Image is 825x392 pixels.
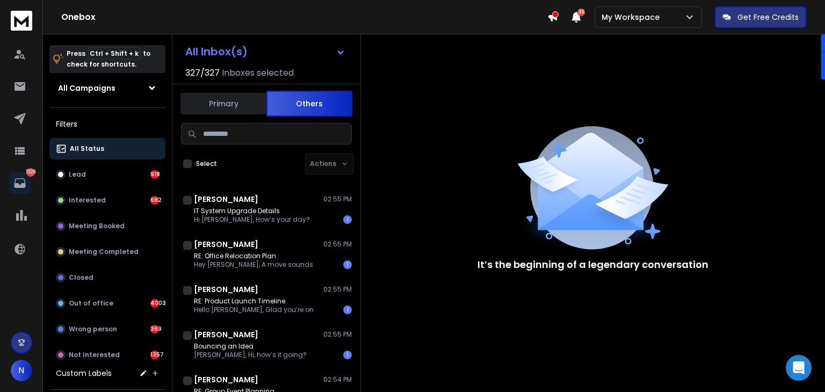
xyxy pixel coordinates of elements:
p: IT System Upgrade Details [194,207,310,215]
img: logo [11,11,32,31]
button: Not Interested1357 [49,344,165,366]
p: 02:55 PM [323,240,352,249]
p: Closed [69,273,93,282]
button: Wrong person369 [49,318,165,340]
p: Hello [PERSON_NAME], Glad you’re on [194,306,314,314]
h1: [PERSON_NAME] [194,284,258,295]
h1: All Inbox(s) [185,46,248,57]
div: 918 [150,170,159,179]
p: Hi [PERSON_NAME], How’s your day? [194,215,310,224]
p: 02:54 PM [323,375,352,384]
p: 02:55 PM [323,195,352,204]
button: Others [266,91,352,117]
button: Out of office4003 [49,293,165,314]
a: 7329 [9,172,31,194]
p: RE: Office Relocation Plan [194,252,313,260]
p: Bouncing an Idea [194,342,307,351]
div: 682 [150,196,159,205]
button: Meeting Booked [49,215,165,237]
div: 4003 [150,299,159,308]
button: Lead918 [49,164,165,185]
p: It’s the beginning of a legendary conversation [477,257,708,272]
h1: Onebox [61,11,547,24]
h1: [PERSON_NAME] [194,239,258,250]
p: Press to check for shortcuts. [67,48,150,70]
p: Lead [69,170,86,179]
span: Ctrl + Shift + k [88,47,140,60]
p: Interested [69,196,106,205]
div: 1 [343,215,352,224]
h1: All Campaigns [58,83,115,93]
h3: Filters [49,117,165,132]
div: 1 [343,306,352,314]
div: 369 [150,325,159,333]
button: Primary [180,92,266,115]
h1: [PERSON_NAME] [194,374,258,385]
p: Meeting Completed [69,248,139,256]
p: Hey [PERSON_NAME], A move sounds [194,260,313,269]
button: Closed [49,267,165,288]
h1: [PERSON_NAME] [194,194,258,205]
p: 02:55 PM [323,285,352,294]
p: Meeting Booked [69,222,125,230]
p: Wrong person [69,325,117,333]
p: RE: Product Launch Timeline [194,297,314,306]
p: Out of office [69,299,113,308]
p: All Status [70,144,104,153]
button: Get Free Credits [715,6,806,28]
p: 7329 [26,168,35,177]
h3: Inboxes selected [222,67,294,79]
div: 1357 [150,351,159,359]
p: [PERSON_NAME], Hi, how’s it going? [194,351,307,359]
button: Interested682 [49,190,165,211]
div: Open Intercom Messenger [786,355,812,381]
div: 1 [343,260,352,269]
button: Meeting Completed [49,241,165,263]
label: Select [196,159,217,168]
p: 02:55 PM [323,330,352,339]
button: N [11,360,32,381]
span: 35 [577,9,585,16]
button: All Campaigns [49,77,165,99]
div: 1 [343,351,352,359]
p: Get Free Credits [737,12,799,23]
button: All Inbox(s) [177,41,354,62]
button: All Status [49,138,165,159]
span: 327 / 327 [185,67,220,79]
p: Not Interested [69,351,120,359]
h1: [PERSON_NAME] [194,329,258,340]
h3: Custom Labels [56,368,112,379]
p: My Workspace [602,12,664,23]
